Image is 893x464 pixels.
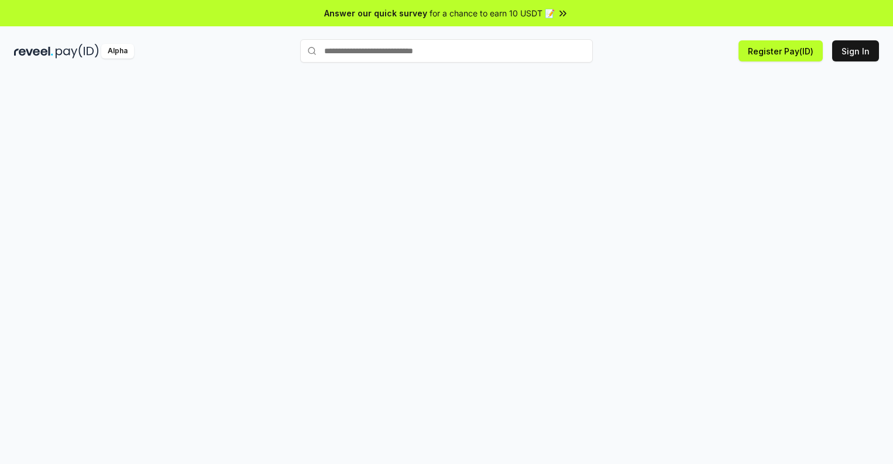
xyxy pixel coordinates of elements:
[832,40,879,61] button: Sign In
[101,44,134,59] div: Alpha
[14,44,53,59] img: reveel_dark
[739,40,823,61] button: Register Pay(ID)
[430,7,555,19] span: for a chance to earn 10 USDT 📝
[324,7,427,19] span: Answer our quick survey
[56,44,99,59] img: pay_id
